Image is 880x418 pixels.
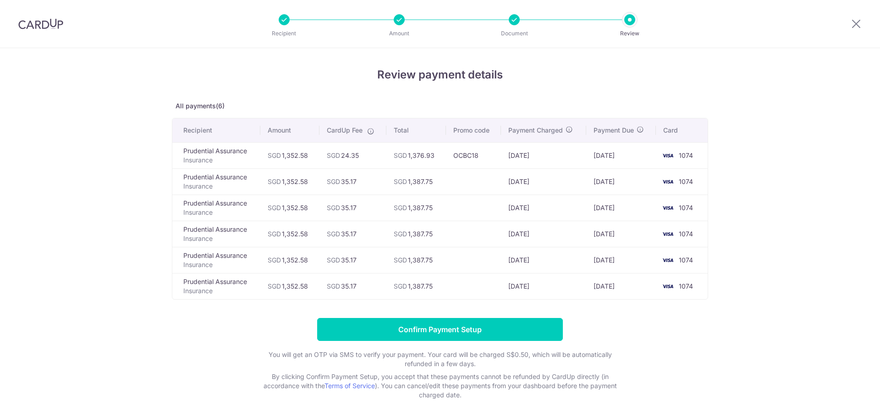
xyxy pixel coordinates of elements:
span: 1074 [679,230,693,238]
td: 1,387.75 [386,273,446,299]
span: SGD [327,178,340,185]
span: 1074 [679,256,693,264]
span: SGD [327,282,340,290]
td: 1,352.58 [260,142,319,168]
td: [DATE] [501,221,586,247]
td: [DATE] [501,247,586,273]
img: CardUp [18,18,63,29]
td: [DATE] [586,142,656,168]
span: SGD [268,151,281,159]
p: Insurance [183,286,253,295]
td: Prudential Assurance [172,221,260,247]
p: Amount [365,29,433,38]
p: Review [596,29,664,38]
td: Prudential Assurance [172,142,260,168]
span: SGD [327,204,340,212]
td: 1,387.75 [386,195,446,221]
td: [DATE] [501,168,586,195]
th: Total [386,118,446,142]
td: 1,376.93 [386,142,446,168]
td: 35.17 [319,273,386,299]
p: Document [480,29,548,38]
td: 1,387.75 [386,221,446,247]
p: Insurance [183,182,253,191]
span: SGD [394,204,407,212]
span: CardUp Fee [327,126,363,135]
p: Insurance [183,234,253,243]
td: 1,352.58 [260,195,319,221]
td: Prudential Assurance [172,273,260,299]
span: SGD [327,256,340,264]
img: <span class="translation_missing" title="translation missing: en.account_steps.new_confirm_form.b... [659,176,677,187]
td: 1,352.58 [260,221,319,247]
td: 1,352.58 [260,247,319,273]
span: SGD [394,178,407,185]
p: Insurance [183,208,253,217]
span: SGD [268,178,281,185]
th: Card [656,118,708,142]
td: 35.17 [319,168,386,195]
td: [DATE] [586,195,656,221]
img: <span class="translation_missing" title="translation missing: en.account_steps.new_confirm_form.b... [659,255,677,266]
a: Terms of Service [324,382,375,390]
span: 1074 [679,282,693,290]
td: Prudential Assurance [172,247,260,273]
td: [DATE] [586,273,656,299]
td: [DATE] [501,142,586,168]
span: SGD [268,204,281,212]
span: SGD [394,151,407,159]
td: 1,352.58 [260,168,319,195]
td: [DATE] [586,247,656,273]
td: 1,387.75 [386,168,446,195]
span: SGD [394,230,407,238]
span: SGD [268,256,281,264]
span: 1074 [679,204,693,212]
td: 35.17 [319,195,386,221]
th: Amount [260,118,319,142]
img: <span class="translation_missing" title="translation missing: en.account_steps.new_confirm_form.b... [659,281,677,292]
th: Recipient [172,118,260,142]
span: Payment Charged [508,126,563,135]
td: Prudential Assurance [172,168,260,195]
span: SGD [327,230,340,238]
p: By clicking Confirm Payment Setup, you accept that these payments cannot be refunded by CardUp di... [257,372,623,400]
span: SGD [327,151,340,159]
span: SGD [394,282,407,290]
p: All payments(6) [172,101,708,111]
td: 35.17 [319,221,386,247]
p: Insurance [183,156,253,165]
img: <span class="translation_missing" title="translation missing: en.account_steps.new_confirm_form.b... [659,202,677,213]
td: [DATE] [586,221,656,247]
td: 1,352.58 [260,273,319,299]
td: 1,387.75 [386,247,446,273]
input: Confirm Payment Setup [317,318,563,341]
td: [DATE] [586,168,656,195]
p: You will get an OTP via SMS to verify your payment. Your card will be charged S$0.50, which will ... [257,350,623,368]
span: Payment Due [594,126,634,135]
td: 35.17 [319,247,386,273]
p: Recipient [250,29,318,38]
p: Insurance [183,260,253,269]
span: SGD [268,282,281,290]
td: [DATE] [501,195,586,221]
td: OCBC18 [446,142,500,168]
th: Promo code [446,118,500,142]
td: Prudential Assurance [172,195,260,221]
h4: Review payment details [172,67,708,83]
img: <span class="translation_missing" title="translation missing: en.account_steps.new_confirm_form.b... [659,229,677,240]
td: 24.35 [319,142,386,168]
td: [DATE] [501,273,586,299]
span: 1074 [679,151,693,159]
span: SGD [394,256,407,264]
img: <span class="translation_missing" title="translation missing: en.account_steps.new_confirm_form.b... [659,150,677,161]
span: SGD [268,230,281,238]
span: 1074 [679,178,693,185]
